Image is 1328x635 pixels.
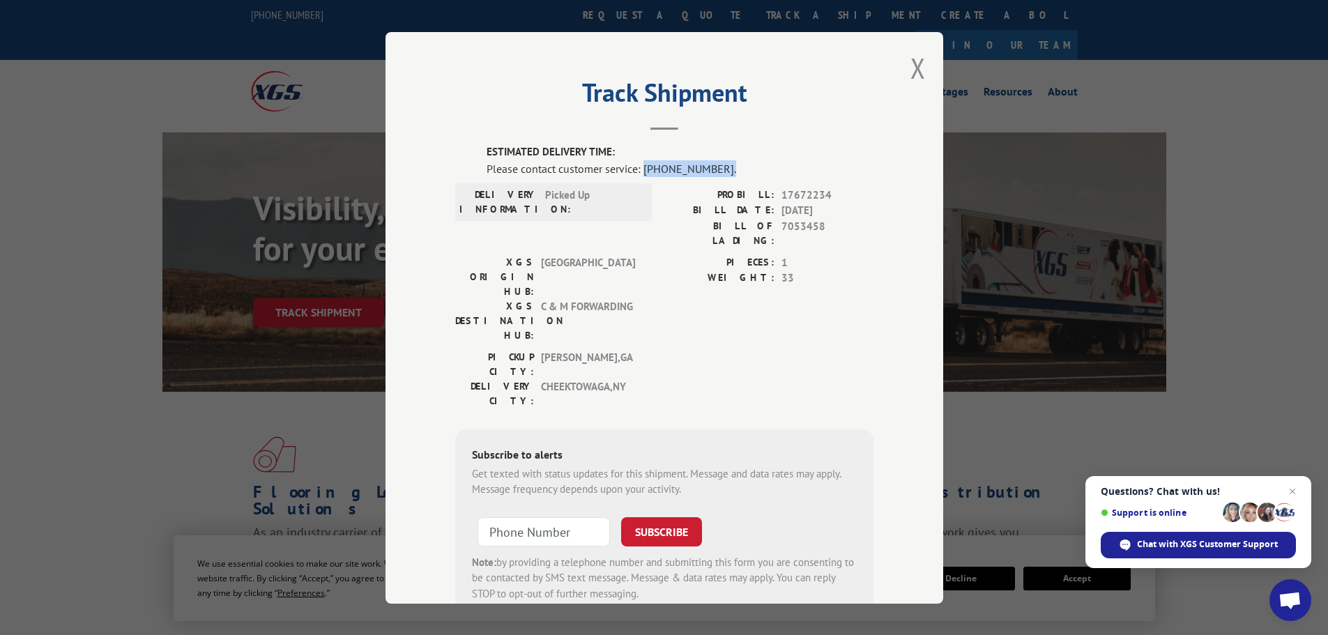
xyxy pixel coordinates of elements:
[781,203,873,219] span: [DATE]
[459,187,538,216] label: DELIVERY INFORMATION:
[472,554,857,602] div: by providing a telephone number and submitting this form you are consenting to be contacted by SM...
[1101,507,1218,518] span: Support is online
[455,83,873,109] h2: Track Shipment
[664,254,774,270] label: PIECES:
[455,378,534,408] label: DELIVERY CITY:
[781,218,873,247] span: 7053458
[1269,579,1311,621] div: Open chat
[541,298,635,342] span: C & M FORWARDING
[545,187,639,216] span: Picked Up
[487,144,873,160] label: ESTIMATED DELIVERY TIME:
[664,270,774,286] label: WEIGHT:
[541,349,635,378] span: [PERSON_NAME] , GA
[487,160,873,176] div: Please contact customer service: [PHONE_NUMBER].
[1284,483,1301,500] span: Close chat
[472,466,857,497] div: Get texted with status updates for this shipment. Message and data rates may apply. Message frequ...
[910,49,926,86] button: Close modal
[1101,532,1296,558] div: Chat with XGS Customer Support
[664,203,774,219] label: BILL DATE:
[1101,486,1296,497] span: Questions? Chat with us!
[472,555,496,568] strong: Note:
[781,187,873,203] span: 17672234
[1137,538,1278,551] span: Chat with XGS Customer Support
[455,349,534,378] label: PICKUP CITY:
[781,270,873,286] span: 33
[478,517,610,546] input: Phone Number
[781,254,873,270] span: 1
[541,378,635,408] span: CHEEKTOWAGA , NY
[455,298,534,342] label: XGS DESTINATION HUB:
[541,254,635,298] span: [GEOGRAPHIC_DATA]
[664,218,774,247] label: BILL OF LADING:
[455,254,534,298] label: XGS ORIGIN HUB:
[621,517,702,546] button: SUBSCRIBE
[664,187,774,203] label: PROBILL:
[472,445,857,466] div: Subscribe to alerts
